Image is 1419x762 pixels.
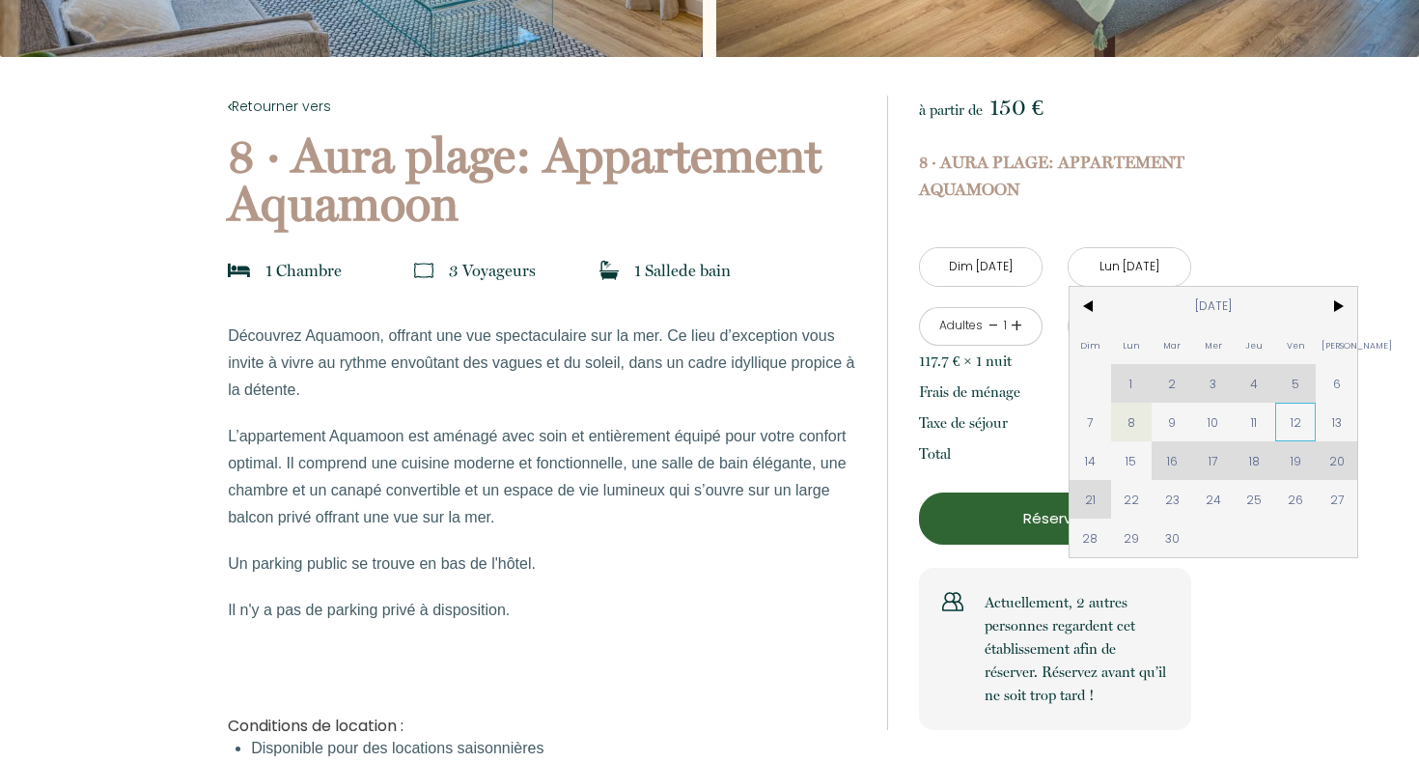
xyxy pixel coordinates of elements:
p: L’appartement Aquamoon est aménagé avec soin et entièrement équipé pour votre confort optimal. Il... [228,423,861,531]
span: [DATE] [1111,287,1317,325]
img: users [942,591,963,612]
span: 27 [1316,480,1357,519]
span: 26 [1275,480,1317,519]
span: < [1070,287,1111,325]
p: 117.7 € × 1 nuit [919,350,1012,373]
span: 14 [1070,441,1111,480]
div: Adultes [939,317,983,335]
p: Actuellement, 2 autres personnes regardent cet établissement afin de réserver. Réservez avant qu’... [985,591,1168,707]
a: + [1011,311,1022,341]
span: 10 [1193,403,1235,441]
span: s [529,261,536,280]
span: 150 € [989,94,1043,121]
span: 9 [1152,403,1193,441]
p: 8 · Aura plage: Appartement Aquamoon [228,131,861,228]
span: [PERSON_NAME] [1316,325,1357,364]
span: 23 [1152,480,1193,519]
p: 1 Chambre [265,257,342,284]
span: > [1316,287,1357,325]
span: 8 [1111,403,1153,441]
span: 25 [1234,480,1275,519]
button: Réserver [919,493,1191,545]
span: 22 [1111,480,1153,519]
p: Frais de ménage [919,381,1020,404]
p: 3 Voyageur [449,257,536,284]
p: 1 Salle de bain [634,257,731,284]
span: 6 [1316,364,1357,403]
input: Arrivée [920,248,1042,286]
span: 28 [1070,519,1111,557]
p: Il n'y a pas de parking privé à disposition. [228,597,861,624]
p: Un parking public se trouve en bas de l'hôtel. [228,550,861,578]
span: 12 [1275,403,1317,441]
span: 30 [1152,519,1193,557]
p: Taxe de séjour [919,411,1008,435]
span: Dim [1070,325,1111,364]
p: Réserver [926,507,1184,530]
a: - [988,311,999,341]
a: Retourner vers [228,96,861,117]
div: 1 [1000,317,1010,335]
span: 7 [1070,403,1111,441]
span: 11 [1234,403,1275,441]
span: 24 [1193,480,1235,519]
p: Total [919,442,951,466]
span: Mer [1193,325,1235,364]
span: Mar [1152,325,1193,364]
span: Jeu [1234,325,1275,364]
span: 13 [1316,403,1357,441]
span: 29 [1111,519,1153,557]
input: Départ [1069,248,1190,286]
p: Découvrez Aquamoon, offrant une vue spectaculaire sur la mer. Ce lieu d’exception vous invite à v... [228,323,861,404]
span: Lun [1111,325,1153,364]
span: Ven [1275,325,1317,364]
p: 8 · Aura plage: Appartement Aquamoon [919,149,1191,203]
span: à partir de [919,101,983,119]
img: guests [414,261,433,280]
h4: Conditions de location : [228,717,861,735]
span: 15 [1111,441,1153,480]
li: Disponible pour des locations saisonnières [251,735,861,762]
